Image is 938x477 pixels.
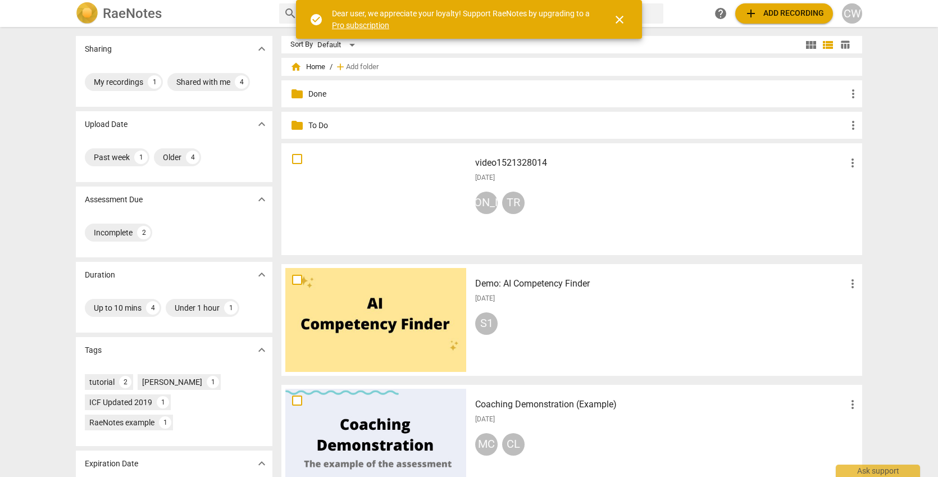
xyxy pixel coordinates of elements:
div: 1 [207,376,219,388]
div: Older [163,152,181,163]
button: Show more [253,342,270,358]
div: 4 [146,301,160,315]
p: Duration [85,269,115,281]
div: My recordings [94,76,143,88]
span: add [744,7,758,20]
div: 1 [159,416,171,429]
button: Show more [253,266,270,283]
div: 1 [148,75,161,89]
div: Up to 10 mins [94,302,142,314]
div: 2 [137,226,151,239]
div: TR [502,192,525,214]
div: CL [502,433,525,456]
span: more_vert [846,277,859,290]
button: Show more [253,40,270,57]
span: [DATE] [475,294,495,303]
div: Default [317,36,359,54]
div: Sort By [290,40,313,49]
span: expand_more [255,343,268,357]
p: Sharing [85,43,112,55]
p: Expiration Date [85,458,138,470]
span: home [290,61,302,72]
button: Table view [836,37,853,53]
span: expand_more [255,457,268,470]
span: expand_more [255,117,268,131]
span: more_vert [846,398,859,411]
a: Help [711,3,731,24]
button: Tile view [803,37,819,53]
h3: video1521328014 [475,156,846,170]
div: tutorial [89,376,115,388]
div: 4 [235,75,248,89]
span: [DATE] [475,415,495,424]
span: folder [290,87,304,101]
h3: Demo: AI Competency Finder [475,277,846,290]
span: more_vert [846,119,860,132]
img: Logo [76,2,98,25]
div: 4 [186,151,199,164]
span: add [335,61,346,72]
p: Upload Date [85,119,128,130]
span: help [714,7,727,20]
span: folder [290,119,304,132]
h2: RaeNotes [103,6,162,21]
span: more_vert [846,156,859,170]
div: RaeNotes example [89,417,154,428]
button: Close [606,6,633,33]
span: Add folder [346,63,379,71]
span: close [613,13,626,26]
span: / [330,63,333,71]
div: 2 [119,376,131,388]
h3: Coaching Demonstration (Example) [475,398,846,411]
div: S1 [475,312,498,335]
span: view_module [804,38,818,52]
div: 1 [157,396,169,408]
p: Tags [85,344,102,356]
div: ICF Updated 2019 [89,397,152,408]
p: Assessment Due [85,194,143,206]
span: expand_more [255,268,268,281]
button: CW [842,3,862,24]
a: Demo: AI Competency Finder[DATE]S1 [285,268,858,372]
span: view_list [821,38,835,52]
div: MC [475,433,498,456]
div: Shared with me [176,76,230,88]
div: Past week [94,152,130,163]
div: Dear user, we appreciate your loyalty! Support RaeNotes by upgrading to a [332,8,593,31]
a: video1521328014[DATE][PERSON_NAME]TR [285,147,858,251]
span: Home [290,61,325,72]
span: [DATE] [475,173,495,183]
span: Add recording [744,7,824,20]
div: Ask support [836,465,920,477]
div: [PERSON_NAME] [475,192,498,214]
span: table_chart [840,39,850,50]
span: expand_more [255,42,268,56]
p: To Do [308,120,846,131]
button: Show more [253,191,270,208]
span: expand_more [255,193,268,206]
a: LogoRaeNotes [76,2,270,25]
p: Done [308,88,846,100]
div: 1 [224,301,238,315]
span: more_vert [846,87,860,101]
button: Show more [253,455,270,472]
button: List view [819,37,836,53]
span: check_circle [309,13,323,26]
div: Under 1 hour [175,302,220,314]
button: Show more [253,116,270,133]
span: search [284,7,297,20]
div: Incomplete [94,227,133,238]
a: Pro subscription [332,21,389,30]
div: [PERSON_NAME] [142,376,202,388]
button: Upload [735,3,833,24]
div: 1 [134,151,148,164]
